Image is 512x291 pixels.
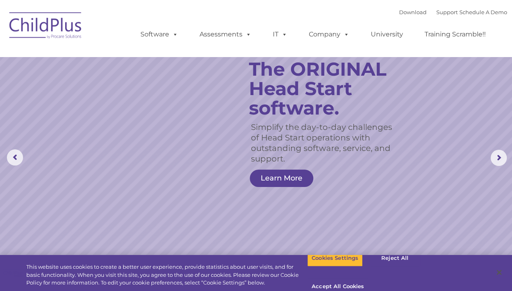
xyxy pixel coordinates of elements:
a: Software [132,26,186,42]
div: This website uses cookies to create a better user experience, provide statistics about user visit... [26,263,307,287]
a: Learn More [250,170,313,187]
a: Schedule A Demo [459,9,507,15]
img: ChildPlus by Procare Solutions [5,6,86,47]
a: Support [436,9,458,15]
a: University [363,26,411,42]
a: Assessments [191,26,259,42]
a: Training Scramble!! [416,26,494,42]
button: Close [490,263,508,281]
span: Phone number [113,87,147,93]
font: | [399,9,507,15]
a: IT [265,26,295,42]
a: Company [301,26,357,42]
rs-layer: The ORIGINAL Head Start software. [249,59,409,118]
button: Reject All [370,250,420,267]
button: Cookies Settings [307,250,363,267]
a: Download [399,9,427,15]
span: Last name [113,53,137,59]
rs-layer: Simplify the day-to-day challenges of Head Start operations with outstanding software, service, a... [251,122,401,164]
